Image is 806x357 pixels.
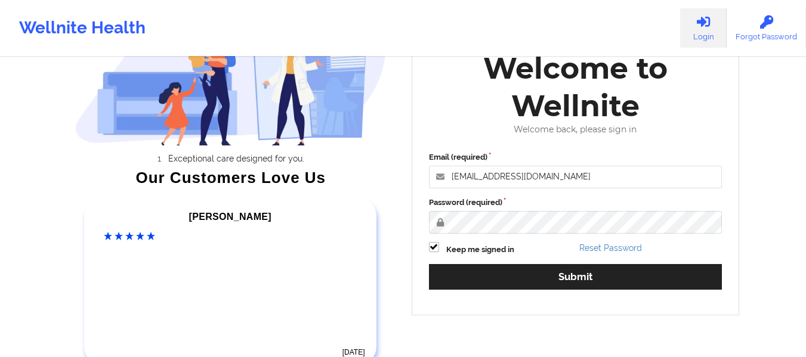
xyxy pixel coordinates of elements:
a: Reset Password [579,243,642,253]
a: Forgot Password [727,8,806,48]
span: [PERSON_NAME] [189,212,271,222]
div: Welcome back, please sign in [421,125,731,135]
label: Keep me signed in [446,244,514,256]
div: Welcome to Wellnite [421,49,731,125]
input: Email address [429,166,722,188]
button: Submit [429,264,722,290]
div: Our Customers Love Us [75,172,387,184]
label: Password (required) [429,197,722,209]
a: Login [680,8,727,48]
li: Exceptional care designed for you. [86,154,387,163]
time: [DATE] [342,348,365,356]
label: Email (required) [429,151,722,163]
